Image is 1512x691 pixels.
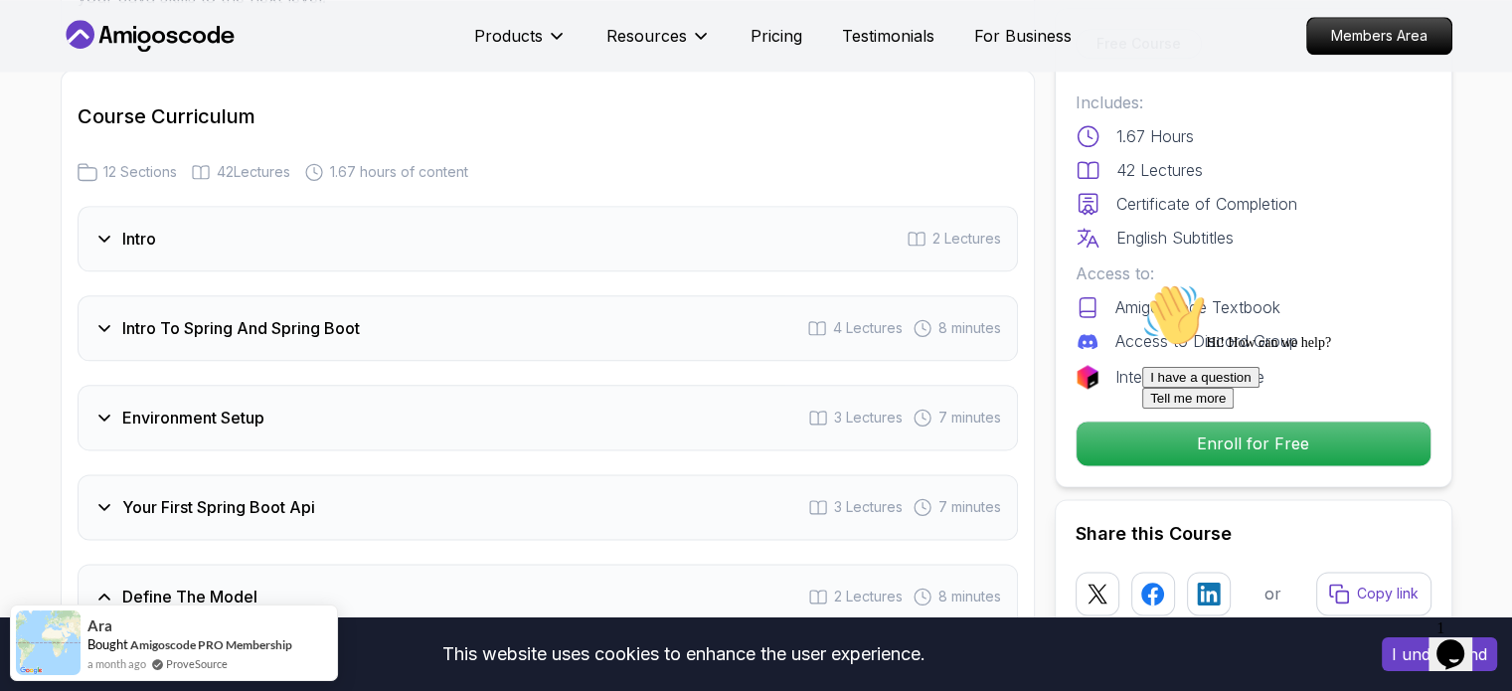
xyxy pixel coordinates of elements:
[833,318,903,338] span: 4 Lectures
[122,227,156,251] h3: Intro
[8,8,72,72] img: :wave:
[1116,124,1194,148] p: 1.67 Hours
[1076,365,1099,389] img: jetbrains logo
[130,637,292,652] a: Amigoscode PRO Membership
[474,24,567,64] button: Products
[122,495,315,519] h3: Your First Spring Boot Api
[974,24,1072,48] a: For Business
[87,617,112,634] span: Ara
[8,112,99,133] button: Tell me more
[78,564,1018,629] button: Define The Model2 Lectures 8 minutes
[834,408,903,428] span: 3 Lectures
[606,24,711,64] button: Resources
[1076,90,1431,114] p: Includes:
[938,587,1001,606] span: 8 minutes
[87,655,146,672] span: a month ago
[330,162,468,182] span: 1.67 hours of content
[938,408,1001,428] span: 7 minutes
[1115,295,1280,319] p: AmigosCode Textbook
[474,24,543,48] p: Products
[1134,275,1492,602] iframe: chat widget
[1382,637,1497,671] button: Accept cookies
[1076,421,1431,466] button: Enroll for Free
[166,655,228,672] a: ProveSource
[1428,611,1492,671] iframe: chat widget
[1116,158,1203,182] p: 42 Lectures
[1116,192,1297,216] p: Certificate of Completion
[834,497,903,517] span: 3 Lectures
[122,585,257,608] h3: Define The Model
[217,162,290,182] span: 42 Lectures
[1077,422,1430,465] p: Enroll for Free
[1116,226,1234,250] p: English Subtitles
[8,91,125,112] button: I have a question
[16,610,81,675] img: provesource social proof notification image
[78,295,1018,361] button: Intro To Spring And Spring Boot4 Lectures 8 minutes
[15,632,1352,676] div: This website uses cookies to enhance the user experience.
[122,316,360,340] h3: Intro To Spring And Spring Boot
[78,474,1018,540] button: Your First Spring Boot Api3 Lectures 7 minutes
[78,102,1018,130] h2: Course Curriculum
[1115,365,1264,389] p: IntelliJ IDEA Ultimate
[1306,17,1452,55] a: Members Area
[8,60,197,75] span: Hi! How can we help?
[1076,520,1431,548] h2: Share this Course
[1076,261,1431,285] p: Access to:
[103,162,177,182] span: 12 Sections
[1307,18,1451,54] p: Members Area
[751,24,802,48] a: Pricing
[78,385,1018,450] button: Environment Setup3 Lectures 7 minutes
[1115,329,1298,353] p: Access to Discord Group
[932,229,1001,249] span: 2 Lectures
[87,636,128,652] span: Bought
[834,587,903,606] span: 2 Lectures
[938,318,1001,338] span: 8 minutes
[122,406,264,430] h3: Environment Setup
[8,8,366,133] div: 👋Hi! How can we help?I have a questionTell me more
[842,24,934,48] a: Testimonials
[606,24,687,48] p: Resources
[938,497,1001,517] span: 7 minutes
[78,206,1018,271] button: Intro2 Lectures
